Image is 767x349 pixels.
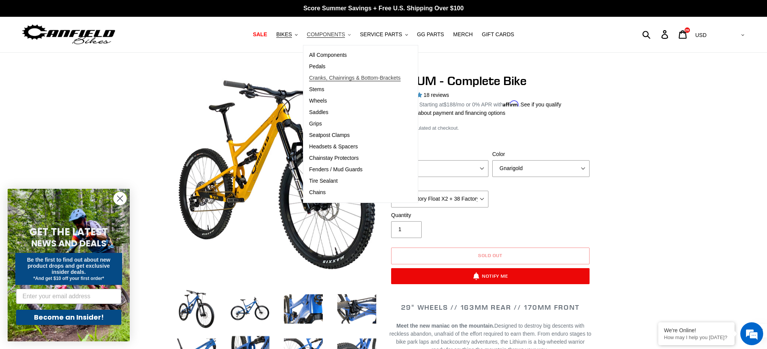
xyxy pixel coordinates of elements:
[276,31,292,38] span: BIKES
[482,31,514,38] span: GIFT CARDS
[229,288,271,330] img: Load image into Gallery viewer, LITHIUM - Complete Bike
[29,225,108,239] span: GET THE LATEST
[27,257,111,275] span: Be the first to find out about new product drops and get exclusive insider deals.
[336,288,378,330] img: Load image into Gallery viewer, LITHIUM - Complete Bike
[303,130,406,141] a: Seatpost Clamps
[113,192,127,205] button: Close dialog
[272,29,301,40] button: BIKES
[309,132,350,138] span: Seatpost Clamps
[309,75,401,81] span: Cranks, Chainrings & Bottom-Brackets
[51,43,140,53] div: Chat with us now
[303,175,406,187] a: Tire Sealant
[309,86,324,93] span: Stems
[249,29,271,40] a: SALE
[389,124,591,132] div: calculated at checkout.
[24,38,44,57] img: d_696896380_company_1647369064580_696896380
[307,31,345,38] span: COMPONENTS
[44,96,105,173] span: We're online!
[391,181,488,189] label: Build
[31,237,106,249] span: NEWS AND DEALS
[303,164,406,175] a: Fenders / Mud Guards
[309,63,325,70] span: Pedals
[391,211,488,219] label: Quantity
[253,31,267,38] span: SALE
[303,107,406,118] a: Saddles
[424,92,449,98] span: 18 reviews
[389,110,505,116] a: Learn more about payment and financing options
[444,101,456,108] span: $188
[303,141,406,153] a: Headsets & Spacers
[391,268,590,284] button: Notify Me
[309,178,338,184] span: Tire Sealant
[125,4,143,22] div: Minimize live chat window
[391,248,590,264] button: Sold out
[450,29,477,40] a: MERCH
[303,84,406,95] a: Stems
[520,101,561,108] a: See if you qualify - Learn more about Affirm Financing (opens in modal)
[309,155,359,161] span: Chainstay Protectors
[303,61,406,72] a: Pedals
[303,118,406,130] a: Grips
[396,323,495,329] b: Meet the new maniac on the mountain.
[309,52,347,58] span: All Components
[685,28,689,32] span: 26
[309,98,327,104] span: Wheels
[309,121,322,127] span: Grips
[309,189,326,196] span: Chains
[356,29,411,40] button: SERVICE PARTS
[303,95,406,107] a: Wheels
[413,29,448,40] a: GG PARTS
[33,276,104,281] span: *And get $10 off your first order*
[646,26,666,43] input: Search
[503,100,519,107] span: Affirm
[8,42,20,53] div: Navigation go back
[417,31,444,38] span: GG PARTS
[389,74,591,88] h1: LITHIUM - Complete Bike
[303,187,406,198] a: Chains
[492,150,590,158] label: Color
[176,288,218,330] img: Load image into Gallery viewer, LITHIUM - Complete Bike
[401,303,579,312] span: 29" WHEELS // 163mm REAR // 170mm FRONT
[303,153,406,164] a: Chainstay Protectors
[303,50,406,61] a: All Components
[391,150,488,158] label: Size
[478,253,503,258] span: Sold out
[303,72,406,84] a: Cranks, Chainrings & Bottom-Brackets
[282,288,324,330] img: Load image into Gallery viewer, LITHIUM - Complete Bike
[453,31,473,38] span: MERCH
[674,26,692,43] a: 26
[309,166,363,173] span: Fenders / Mud Guards
[16,289,121,304] input: Enter your email address
[664,327,729,333] div: We're Online!
[478,29,518,40] a: GIFT CARDS
[4,208,145,235] textarea: Type your message and hit 'Enter'
[309,143,358,150] span: Headsets & Spacers
[360,31,402,38] span: SERVICE PARTS
[303,29,354,40] button: COMPONENTS
[419,99,561,109] p: Starting at /mo or 0% APR with .
[16,310,121,325] button: Become an Insider!
[309,109,329,116] span: Saddles
[664,335,729,340] p: How may I help you today?
[21,23,116,47] img: Canfield Bikes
